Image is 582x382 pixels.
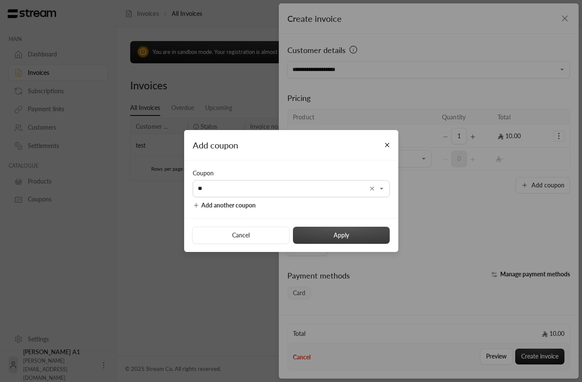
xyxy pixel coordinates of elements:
[293,227,390,244] button: Apply
[379,137,394,152] button: Close
[367,184,377,194] button: Clear
[193,140,238,150] span: Add coupon
[201,201,256,209] span: Add another coupon
[193,169,390,178] div: Coupon
[192,227,290,244] button: Cancel
[376,184,387,194] button: Open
